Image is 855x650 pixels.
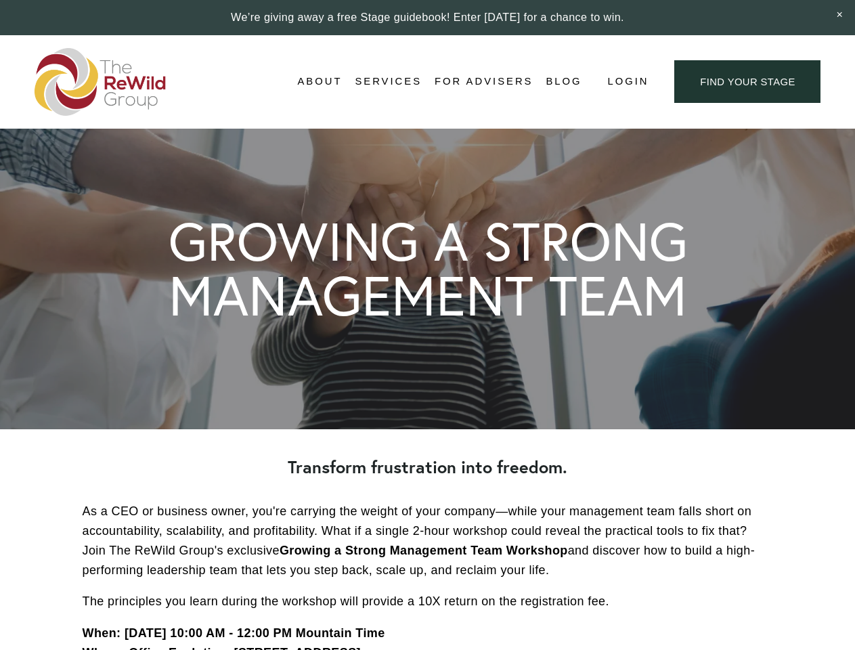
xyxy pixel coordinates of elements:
[297,72,342,91] span: About
[288,456,567,478] strong: Transform frustration into freedom.
[83,592,773,611] p: The principles you learn during the workshop will provide a 10X return on the registration fee.
[297,72,342,92] a: folder dropdown
[169,268,687,323] h1: MANAGEMENT TEAM
[83,626,121,640] strong: When:
[355,72,422,92] a: folder dropdown
[35,48,167,116] img: The ReWild Group
[83,502,773,580] p: As a CEO or business owner, you're carrying the weight of your company—while your management team...
[546,72,582,92] a: Blog
[280,544,568,557] strong: Growing a Strong Management Team Workshop
[355,72,422,91] span: Services
[607,72,649,91] a: Login
[674,60,820,103] a: find your stage
[169,215,688,268] h1: GROWING A STRONG
[435,72,533,92] a: For Advisers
